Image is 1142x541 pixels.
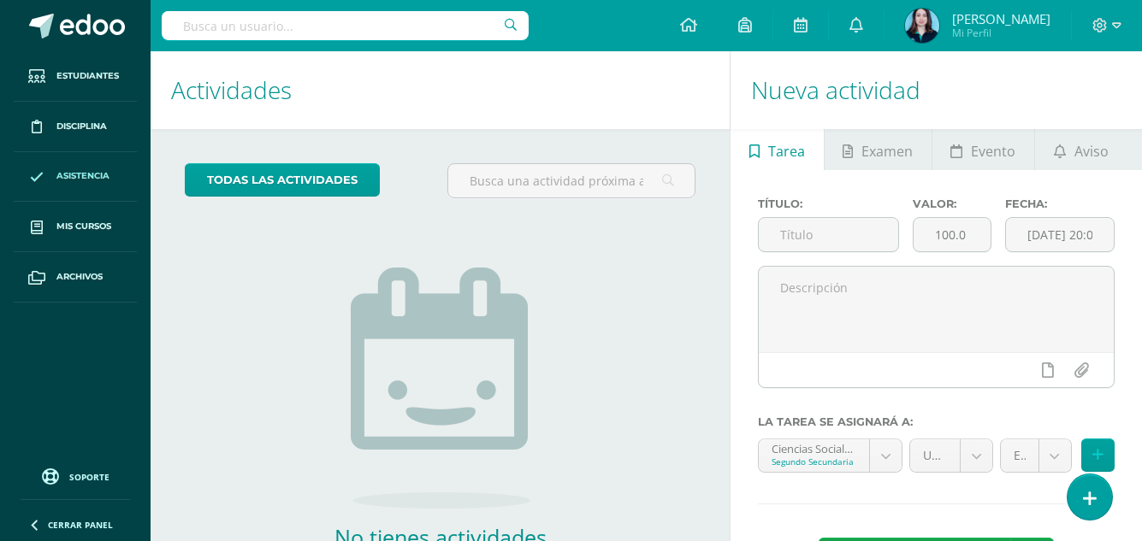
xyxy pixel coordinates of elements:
a: Ciencias Sociales y Formación Ciudadana 'A'Segundo Secundaria [759,439,902,472]
img: 58a3fbeca66addd3cac8df0ed67b710d.png [905,9,939,43]
span: Examen [861,131,913,172]
a: Evento [932,129,1034,170]
span: Estudiantes [56,69,119,83]
a: Mis cursos [14,202,137,252]
span: Mis cursos [56,220,111,233]
a: Soporte [21,464,130,487]
span: Aviso [1074,131,1109,172]
label: Título: [758,197,898,210]
input: Puntos máximos [914,218,991,251]
span: Tarea [768,131,805,172]
span: Asistencia [56,169,109,183]
a: Unidad 4 [910,439,992,472]
input: Busca un usuario... [162,11,529,40]
a: Examen [825,129,932,170]
div: Segundo Secundaria [772,456,856,467]
label: Fecha: [1005,197,1115,210]
input: Fecha de entrega [1006,218,1114,251]
label: Valor: [913,197,991,210]
span: Disciplina [56,120,107,133]
a: Aviso [1035,129,1127,170]
span: Cerrar panel [48,519,113,531]
a: Disciplina [14,102,137,152]
h1: Actividades [171,51,709,129]
a: Asistencia [14,152,137,203]
span: Soporte [69,471,109,483]
input: Busca una actividad próxima aquí... [448,164,695,197]
a: todas las Actividades [185,163,380,197]
div: Ciencias Sociales y Formación Ciudadana 'A' [772,439,856,456]
span: Examen (30.0pts) [1014,439,1026,472]
span: Archivos [56,270,103,284]
span: Unidad 4 [923,439,947,472]
img: no_activities.png [351,268,530,509]
h1: Nueva actividad [751,51,1121,129]
a: Tarea [731,129,823,170]
span: Evento [971,131,1015,172]
span: [PERSON_NAME] [952,10,1050,27]
input: Título [759,218,897,251]
a: Examen (30.0pts) [1001,439,1071,472]
a: Archivos [14,252,137,303]
label: La tarea se asignará a: [758,415,1115,428]
span: Mi Perfil [952,26,1050,40]
a: Estudiantes [14,51,137,102]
